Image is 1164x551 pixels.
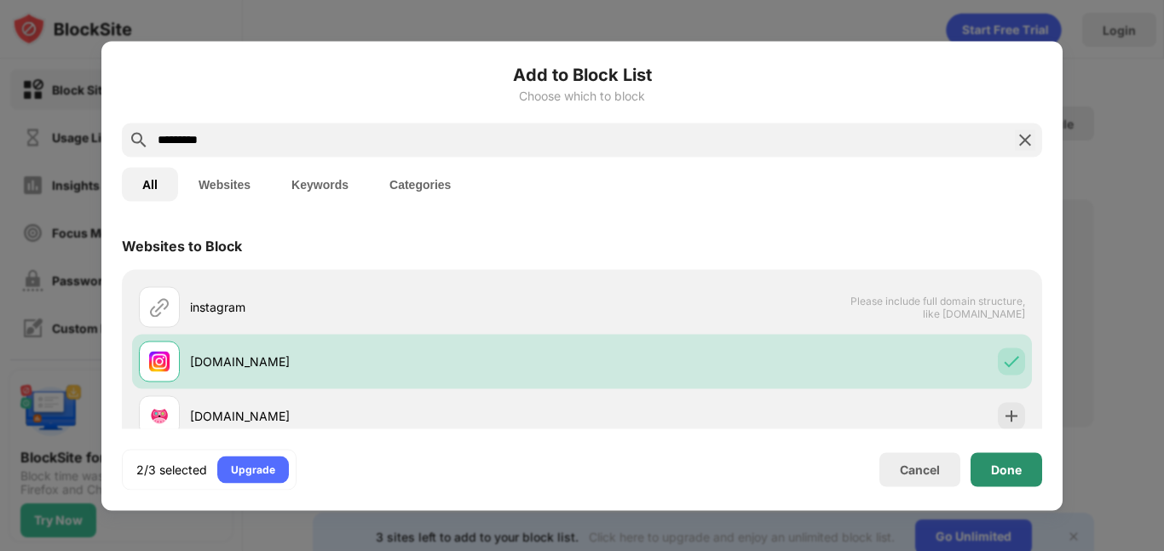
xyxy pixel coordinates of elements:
button: Categories [369,167,471,201]
div: Upgrade [231,461,275,478]
div: [DOMAIN_NAME] [190,353,582,370]
div: Cancel [900,462,940,477]
button: All [122,167,178,201]
div: [DOMAIN_NAME] [190,407,582,425]
button: Keywords [271,167,369,201]
div: Choose which to block [122,89,1042,102]
span: Please include full domain structure, like [DOMAIN_NAME] [850,294,1025,319]
img: url.svg [149,296,170,317]
div: Done [991,462,1022,476]
button: Websites [178,167,271,201]
img: search.svg [129,129,149,150]
div: Websites to Block [122,237,242,254]
div: instagram [190,298,582,316]
img: search-close [1015,129,1035,150]
h6: Add to Block List [122,61,1042,87]
img: favicons [149,405,170,426]
div: 2/3 selected [136,461,207,478]
img: favicons [149,351,170,371]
